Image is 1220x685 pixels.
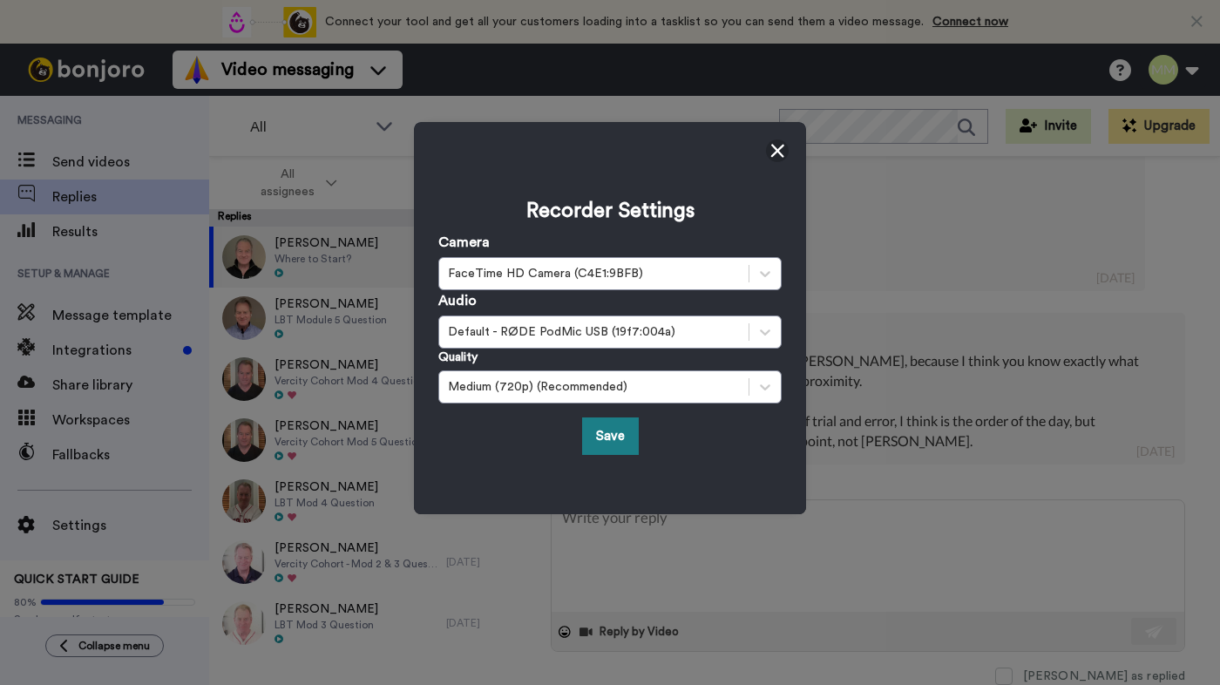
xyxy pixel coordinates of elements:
[448,378,740,396] div: Medium (720p) (Recommended)
[438,290,477,311] label: Audio
[438,232,490,253] label: Camera
[770,144,784,158] img: ic_close.svg
[438,199,782,223] h3: Recorder Settings
[448,265,740,282] div: FaceTime HD Camera (C4E1:9BFB)
[448,323,740,341] div: Default - RØDE PodMic USB (19f7:004a)
[438,349,478,366] label: Quality
[582,417,639,455] button: Save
